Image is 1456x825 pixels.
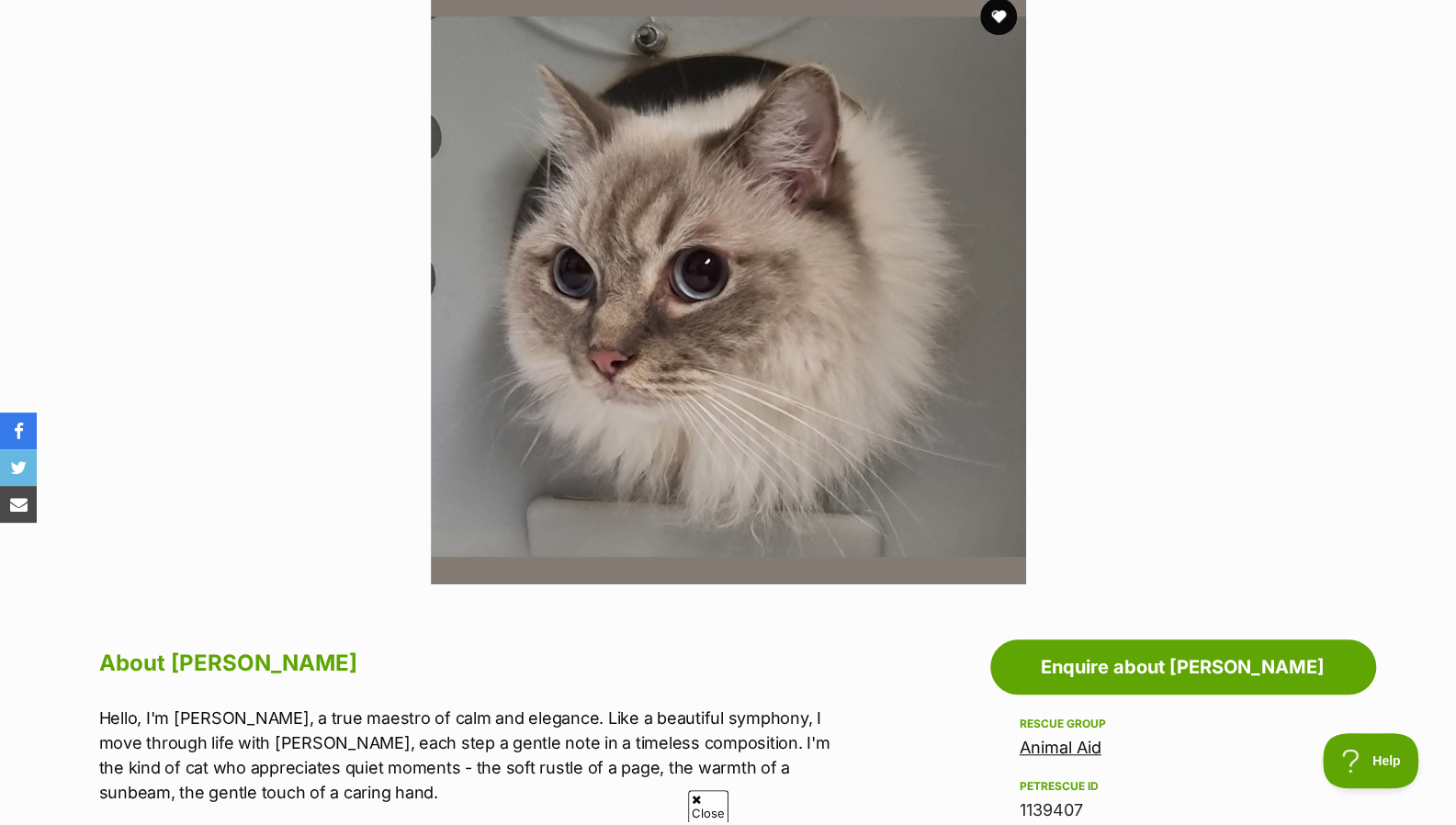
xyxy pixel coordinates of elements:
div: PetRescue ID [1020,779,1347,794]
a: Turn diners into loyal customers with Square. [259,27,862,53]
span: Square [339,181,381,195]
img: iconc.png [256,1,274,15]
div: Rescue group [1020,717,1347,731]
img: consumer-privacy-logo.png [259,2,274,17]
div: 1139407 [1020,797,1347,823]
p: Hello, I'm [PERSON_NAME], a true maestro of calm and elegance. Like a beautiful symphony, I move ... [99,706,858,805]
img: OBA_TRANS.png [211,3,229,17]
h2: About [PERSON_NAME] [99,643,858,684]
a: Animal Aid [1020,738,1101,757]
a: Learn more [750,172,862,203]
a: Discover how TokyoTaco used Square to grow its customer base through an easy, integrated loyalty ... [259,68,862,109]
a: Privacy Notification [257,2,276,17]
a: Enquire about [PERSON_NAME] [990,639,1376,695]
img: consumer-privacy-logo.png [2,2,17,17]
span: Close [688,790,728,822]
iframe: Help Scout Beacon - Open [1323,733,1419,788]
a: Sponsored BySquare [259,181,381,195]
